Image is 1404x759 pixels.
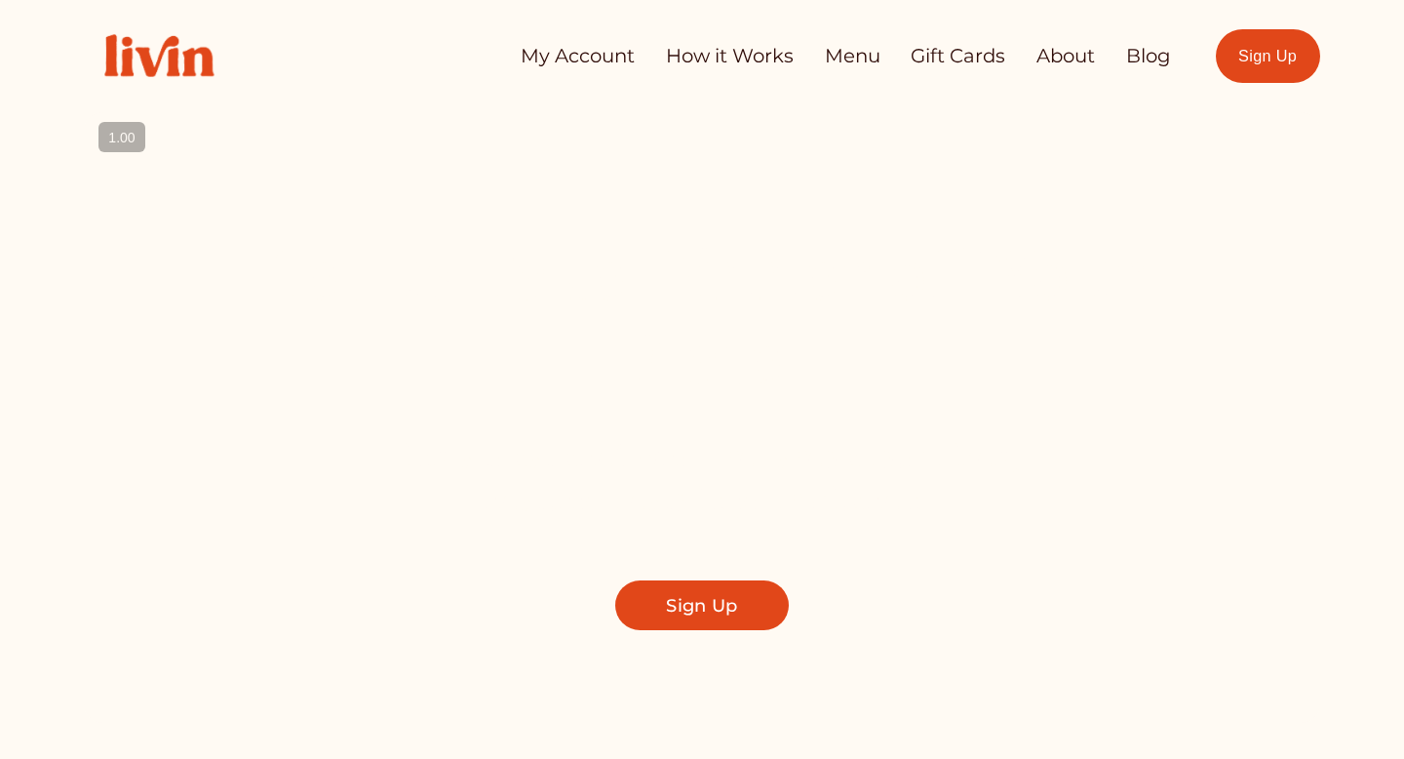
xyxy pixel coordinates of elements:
[521,37,635,75] a: My Account
[84,14,234,98] img: Livin
[825,37,880,75] a: Menu
[666,37,794,75] a: How it Works
[383,434,1021,518] span: Find a local chef who prepares customized, healthy meals in your kitchen
[1036,37,1095,75] a: About
[1216,29,1320,83] a: Sign Up
[615,580,788,630] a: Sign Up
[260,226,1162,403] span: Let us Take Dinner off Your Plate
[1126,37,1171,75] a: Blog
[911,37,1005,75] a: Gift Cards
